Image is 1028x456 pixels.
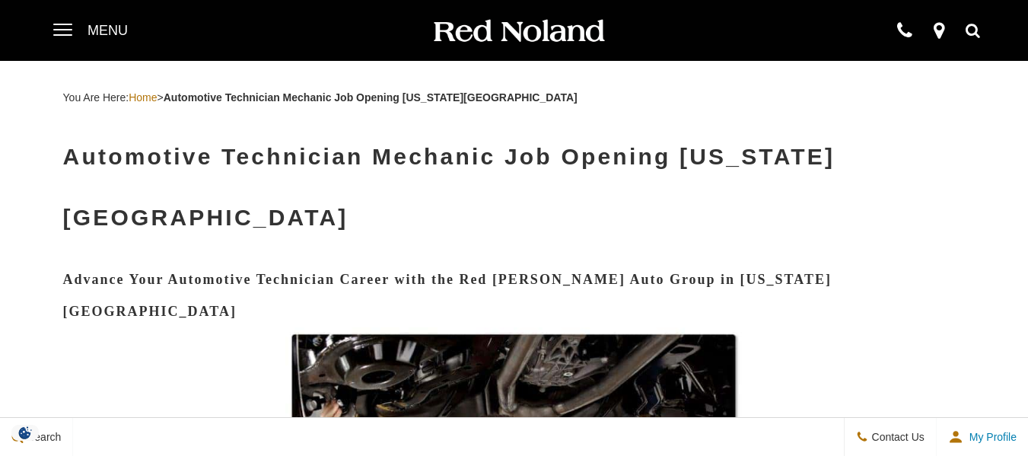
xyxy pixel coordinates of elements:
span: > [129,91,578,104]
div: Breadcrumbs [63,91,966,104]
button: Open user profile menu [937,418,1028,456]
img: Red Noland Auto Group [431,18,606,45]
span: You Are Here: [63,91,578,104]
h1: Automotive Technician Mechanic Job Opening [US_STATE][GEOGRAPHIC_DATA] [63,126,966,248]
a: Home [129,91,157,104]
strong: Automotive Technician Mechanic Job Opening [US_STATE][GEOGRAPHIC_DATA] [164,91,578,104]
img: Opt-Out Icon [8,425,43,441]
section: Click to Open Cookie Consent Modal [8,425,43,441]
span: Contact Us [868,431,925,443]
span: My Profile [963,431,1017,443]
